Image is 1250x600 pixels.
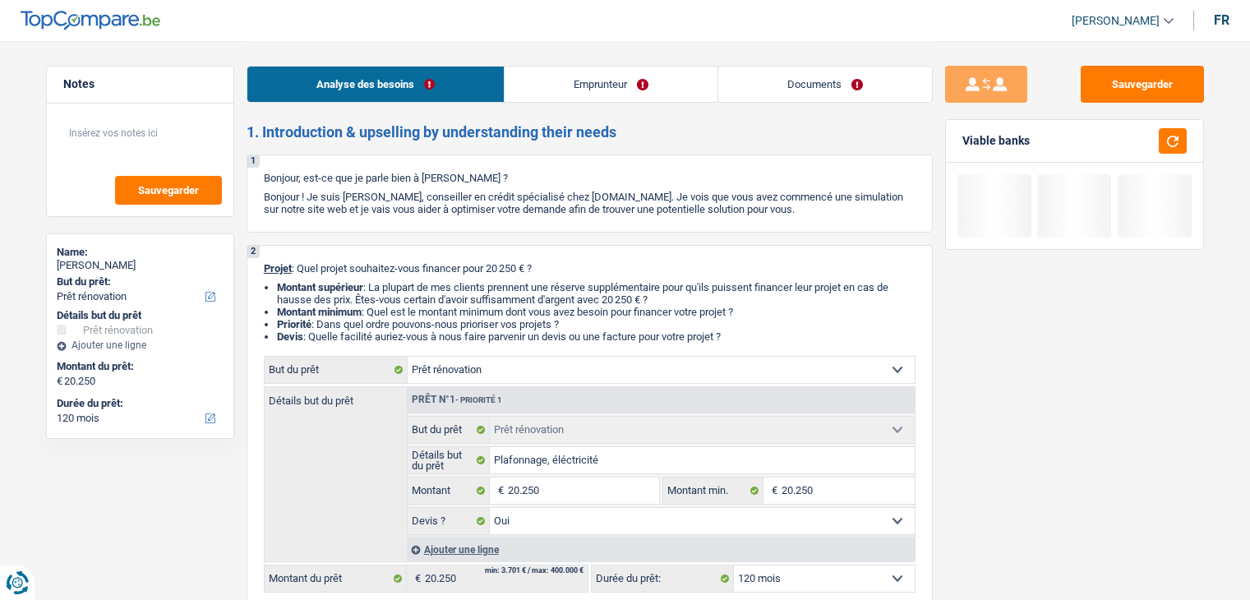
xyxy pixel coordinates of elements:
label: Montant du prêt: [57,360,220,373]
a: Emprunteur [505,67,717,102]
span: Sauvegarder [138,185,199,196]
label: But du prêt: [57,275,220,288]
label: Durée du prêt: [592,565,734,592]
label: Durée du prêt: [57,397,220,410]
span: € [763,478,782,504]
div: min: 3.701 € / max: 400.000 € [485,567,583,575]
strong: Priorité [277,318,311,330]
li: : La plupart de mes clients prennent une réserve supplémentaire pour qu'ils puissent financer leu... [277,281,916,306]
span: € [57,375,62,388]
div: fr [1214,12,1229,28]
p: : Quel projet souhaitez-vous financer pour 20 250 € ? [264,262,916,275]
div: Viable banks [962,134,1030,148]
span: Devis [277,330,303,343]
div: Name: [57,246,224,259]
button: Sauvegarder [1081,66,1204,103]
p: Bonjour, est-ce que je parle bien à [PERSON_NAME] ? [264,172,916,184]
div: 2 [247,246,260,258]
label: Montant du prêt [265,565,407,592]
a: Analyse des besoins [247,67,504,102]
span: Projet [264,262,292,275]
li: : Quelle facilité auriez-vous à nous faire parvenir un devis ou une facture pour votre projet ? [277,330,916,343]
span: € [407,565,425,592]
div: Ajouter une ligne [57,339,224,351]
label: Détails but du prêt [265,387,407,406]
strong: Montant minimum [277,306,362,318]
div: 1 [247,155,260,168]
button: Sauvegarder [115,176,222,205]
p: Bonjour ! Je suis [PERSON_NAME], conseiller en crédit spécialisé chez [DOMAIN_NAME]. Je vois que ... [264,191,916,215]
label: Montant min. [663,478,763,504]
a: Documents [718,67,932,102]
span: € [490,478,508,504]
label: But du prêt [265,357,408,383]
strong: Montant supérieur [277,281,363,293]
a: [PERSON_NAME] [1059,7,1174,35]
span: [PERSON_NAME] [1072,14,1160,28]
li: : Quel est le montant minimum dont vous avez besoin pour financer votre projet ? [277,306,916,318]
label: But du prêt [408,417,491,443]
img: TopCompare Logo [21,11,160,30]
label: Montant [408,478,491,504]
label: Détails but du prêt [408,447,491,473]
li: : Dans quel ordre pouvons-nous prioriser vos projets ? [277,318,916,330]
h5: Notes [63,77,217,91]
div: Prêt n°1 [408,395,506,405]
span: - Priorité 1 [455,395,502,404]
h2: 1. Introduction & upselling by understanding their needs [247,123,933,141]
div: Détails but du prêt [57,309,224,322]
div: [PERSON_NAME] [57,259,224,272]
label: Devis ? [408,508,491,534]
div: Ajouter une ligne [407,538,915,561]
